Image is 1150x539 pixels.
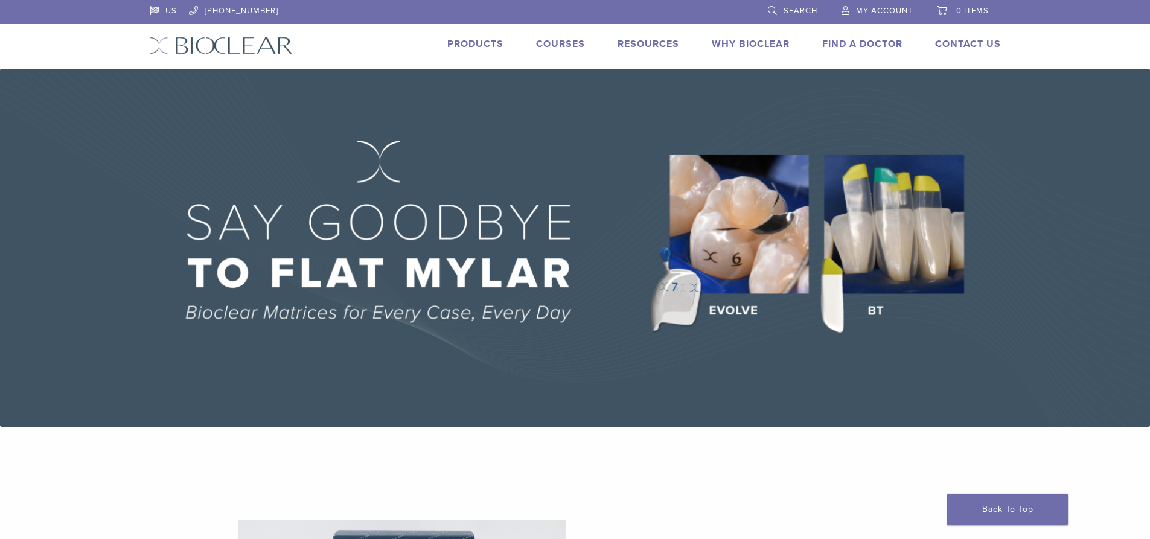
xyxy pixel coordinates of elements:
[712,38,790,50] a: Why Bioclear
[536,38,585,50] a: Courses
[784,6,817,16] span: Search
[856,6,913,16] span: My Account
[935,38,1001,50] a: Contact Us
[947,494,1068,525] a: Back To Top
[956,6,989,16] span: 0 items
[618,38,679,50] a: Resources
[822,38,902,50] a: Find A Doctor
[150,37,293,54] img: Bioclear
[447,38,503,50] a: Products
